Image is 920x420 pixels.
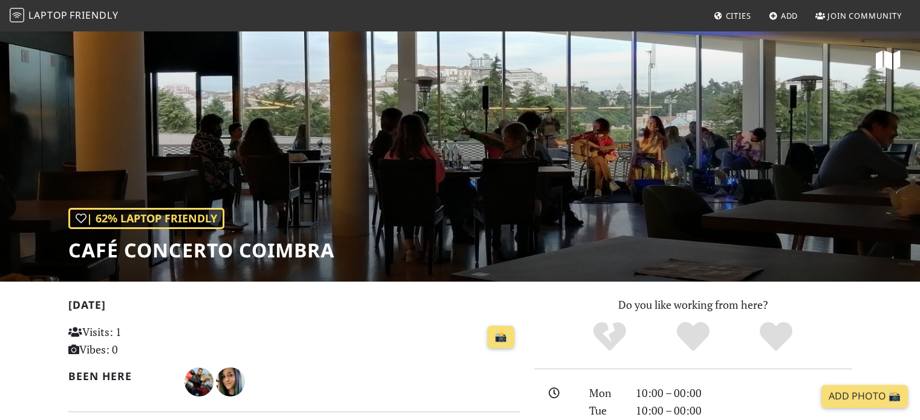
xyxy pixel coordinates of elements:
a: LaptopFriendly LaptopFriendly [10,5,119,27]
span: Add [781,10,798,21]
h2: [DATE] [68,299,520,316]
span: Sonia Santos [216,373,245,388]
div: No [568,320,651,354]
div: 10:00 – 00:00 [628,402,860,419]
div: | 62% Laptop Friendly [68,208,224,229]
p: Visits: 1 Vibes: 0 [68,323,209,358]
div: Yes [651,320,735,354]
div: Mon [582,384,628,402]
a: 📸 [488,326,514,349]
img: LaptopFriendly [10,8,24,22]
div: Definitely! [734,320,818,354]
span: Join Community [827,10,902,21]
a: Add Photo 📸 [821,385,908,408]
img: 4334-sonia.jpg [216,367,245,396]
a: Join Community [811,5,907,27]
h2: Been here [68,370,171,383]
img: 5275-gabriele.jpg [184,367,214,396]
a: Add [764,5,803,27]
p: Do you like working from here? [534,296,852,314]
a: Cities [709,5,756,27]
span: Laptop [28,8,68,22]
span: Gabriele Russo [184,373,216,388]
span: Friendly [70,8,118,22]
div: 10:00 – 00:00 [628,384,860,402]
h1: Café Concerto Coimbra [68,239,334,262]
span: Cities [726,10,751,21]
div: Tue [582,402,628,419]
